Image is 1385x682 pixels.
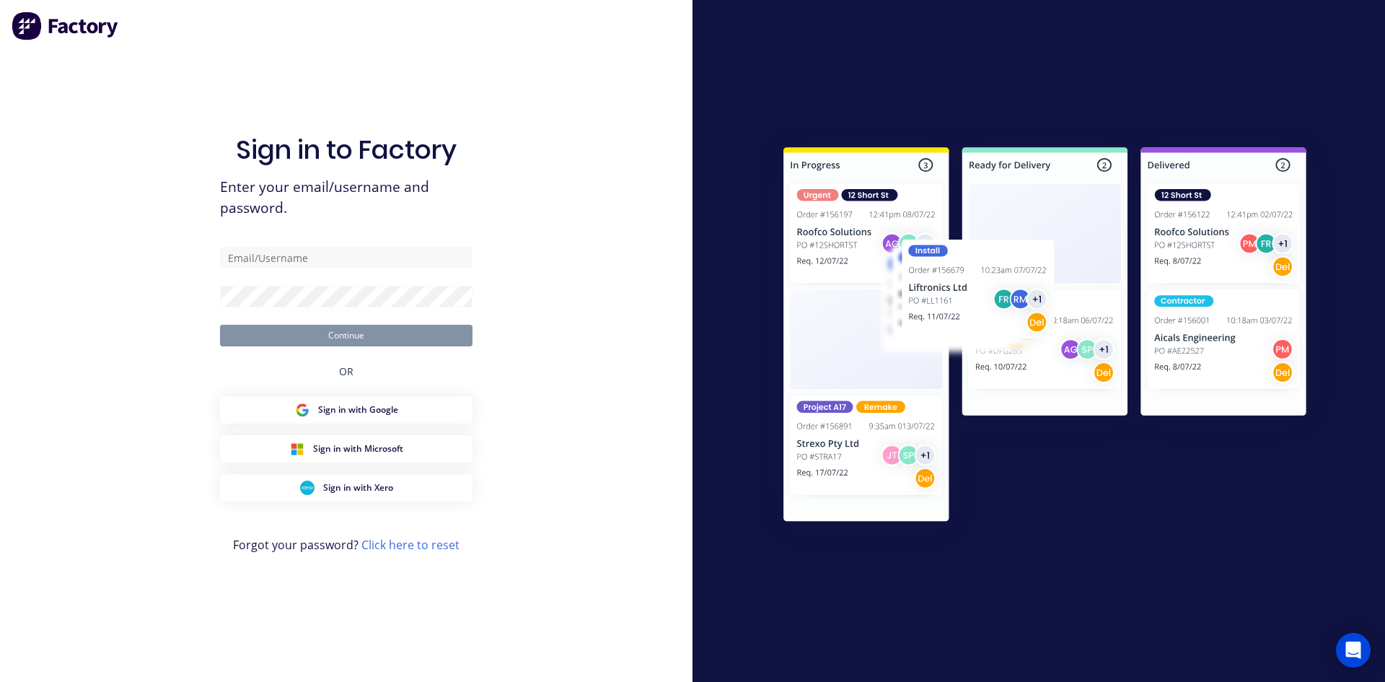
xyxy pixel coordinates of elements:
h1: Sign in to Factory [236,134,457,165]
button: Continue [220,325,472,346]
span: Forgot your password? [233,536,460,554]
input: Email/Username [220,247,472,268]
button: Microsoft Sign inSign in with Microsoft [220,435,472,463]
img: Factory [12,12,120,40]
span: Sign in with Xero [323,481,393,494]
button: Xero Sign inSign in with Xero [220,474,472,502]
img: Google Sign in [295,403,309,417]
img: Microsoft Sign in [290,442,304,456]
span: Sign in with Microsoft [313,442,403,455]
img: Sign in [752,118,1338,556]
img: Xero Sign in [300,481,315,495]
span: Sign in with Google [318,403,398,416]
div: Open Intercom Messenger [1336,633,1371,668]
span: Enter your email/username and password. [220,177,472,219]
button: Google Sign inSign in with Google [220,396,472,424]
a: Click here to reset [361,537,460,553]
div: OR [339,346,353,396]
